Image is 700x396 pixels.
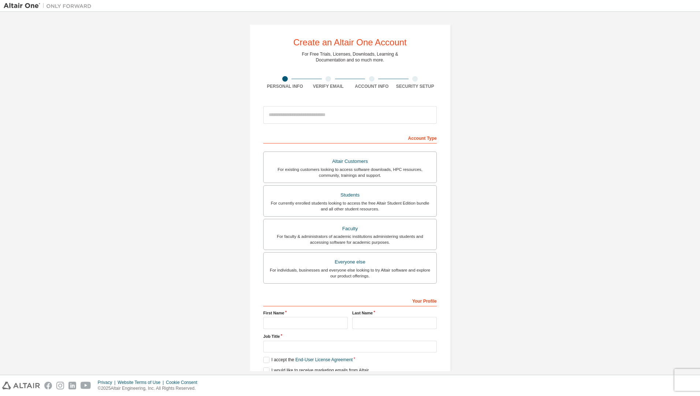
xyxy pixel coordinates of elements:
div: For individuals, businesses and everyone else looking to try Altair software and explore our prod... [268,267,432,279]
div: Account Type [263,132,437,143]
div: For currently enrolled students looking to access the free Altair Student Edition bundle and all ... [268,200,432,212]
label: Last Name [352,310,437,316]
img: Altair One [4,2,95,10]
img: linkedin.svg [68,382,76,389]
img: instagram.svg [56,382,64,389]
div: For Free Trials, Licenses, Downloads, Learning & Documentation and so much more. [302,51,398,63]
div: Verify Email [307,83,350,89]
div: Students [268,190,432,200]
div: Account Info [350,83,394,89]
label: I would like to receive marketing emails from Altair [263,367,369,374]
img: facebook.svg [44,382,52,389]
div: Faculty [268,224,432,234]
div: For faculty & administrators of academic institutions administering students and accessing softwa... [268,234,432,245]
label: First Name [263,310,348,316]
div: Your Profile [263,295,437,306]
p: © 2025 Altair Engineering, Inc. All Rights Reserved. [98,385,202,392]
div: Security Setup [394,83,437,89]
label: Job Title [263,333,437,339]
div: Create an Altair One Account [293,38,407,47]
div: Website Terms of Use [118,380,166,385]
div: For existing customers looking to access software downloads, HPC resources, community, trainings ... [268,167,432,178]
label: I accept the [263,357,353,363]
div: Altair Customers [268,156,432,167]
div: Everyone else [268,257,432,267]
img: youtube.svg [81,382,91,389]
div: Personal Info [263,83,307,89]
img: altair_logo.svg [2,382,40,389]
a: End-User License Agreement [295,357,353,362]
div: Privacy [98,380,118,385]
div: Cookie Consent [166,380,201,385]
